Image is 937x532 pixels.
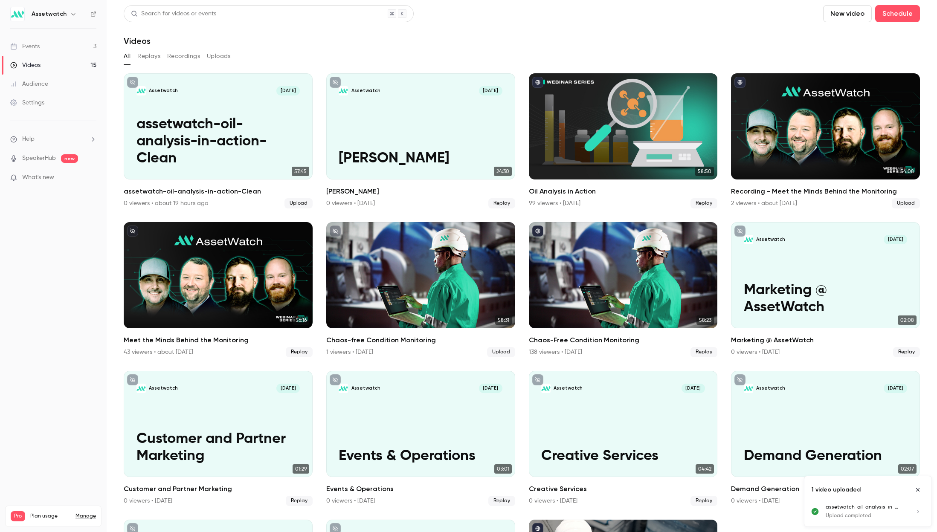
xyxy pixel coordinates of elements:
a: Marketing @ AssetWatchAssetwatch[DATE]Marketing @ AssetWatch02:08Marketing @ AssetWatch0 viewers ... [731,222,920,357]
button: Close uploads list [911,483,925,497]
p: Creative Services [541,448,705,465]
button: published [532,77,543,88]
h6: Assetwatch [32,10,67,18]
a: assetwatch-oil-analysis-in-action-CleanAssetwatch[DATE]assetwatch-oil-analysis-in-action-Clean57:... [124,73,313,208]
div: 43 viewers • about [DATE] [124,348,193,356]
h2: Demand Generation [731,484,920,494]
li: Oil Analysis in Action [529,73,718,208]
h2: Oil Analysis in Action [529,186,718,197]
a: Manage [75,513,96,520]
a: Events & OperationsAssetwatch[DATE]Events & Operations03:01Events & Operations0 viewers • [DATE]R... [326,371,515,506]
span: [DATE] [479,86,502,95]
p: [PERSON_NAME] [339,150,502,167]
img: Assetwatch [11,7,24,21]
span: [DATE] [682,384,705,393]
p: Upload completed [826,512,904,520]
h1: Videos [124,36,151,46]
h2: Meet the Minds Behind the Monitoring [124,335,313,345]
iframe: Noticeable Trigger [86,174,96,182]
p: Assetwatch [351,385,380,391]
span: Replay [488,198,515,208]
a: 56:16Meet the Minds Behind the Monitoring43 viewers • about [DATE]Replay [124,222,313,357]
button: unpublished [734,226,746,237]
li: Events & Operations [326,371,515,506]
span: Replay [690,198,717,208]
span: Replay [488,496,515,506]
p: Assetwatch [554,385,583,391]
li: Recording - Meet the Minds Behind the Monitoring [731,73,920,208]
a: assetwatch-oil-analysis-in-action-CleanUpload completed [826,503,925,520]
img: Creative Services [541,384,551,393]
img: Customer and Partner Marketing [136,384,146,393]
span: [DATE] [479,384,502,393]
li: Chaos-Free Condition Monitoring [529,222,718,357]
span: 56:16 [293,315,309,325]
div: 0 viewers • [DATE] [731,348,780,356]
h2: Events & Operations [326,484,515,494]
a: Kyle PrivetteAssetwatch[DATE][PERSON_NAME]24:30[PERSON_NAME]0 viewers • [DATE]Replay [326,73,515,208]
button: unpublished [127,226,138,237]
button: Recordings [167,49,200,63]
button: published [532,226,543,237]
li: assetwatch-oil-analysis-in-action-Clean [124,73,313,208]
button: unpublished [127,374,138,385]
span: 57:45 [292,167,309,176]
p: Events & Operations [339,448,502,465]
span: What's new [22,173,54,182]
span: Replay [690,496,717,506]
p: Assetwatch [756,236,785,243]
a: 58:31Chaos-free Condition Monitoring1 viewers • [DATE]Upload [326,222,515,357]
span: [DATE] [276,86,300,95]
span: 04:42 [696,464,714,474]
span: Pro [11,511,25,521]
button: published [734,77,746,88]
button: unpublished [330,226,341,237]
p: Marketing @ AssetWatch [744,282,908,316]
h2: Chaos-Free Condition Monitoring [529,335,718,345]
h2: assetwatch-oil-analysis-in-action-Clean [124,186,313,197]
img: Demand Generation [744,384,753,393]
span: [DATE] [884,235,907,244]
span: 58:23 [696,315,714,325]
div: 1 viewers • [DATE] [326,348,373,356]
div: 0 viewers • [DATE] [326,497,375,505]
span: 01:29 [293,464,309,474]
li: Kyle Privette [326,73,515,208]
p: Demand Generation [744,448,908,465]
div: Settings [10,98,44,107]
span: [DATE] [884,384,907,393]
span: 03:01 [494,464,512,474]
button: unpublished [330,77,341,88]
h2: Creative Services [529,484,718,494]
li: Demand Generation [731,371,920,506]
a: SpeakerHub [22,154,56,163]
div: Videos [10,61,41,69]
button: unpublished [734,374,746,385]
span: 02:07 [898,464,917,474]
button: Replays [137,49,160,63]
a: Creative ServicesAssetwatch[DATE]Creative Services04:42Creative Services0 viewers • [DATE]Replay [529,371,718,506]
img: Kyle Privette [339,86,348,95]
p: assetwatch-oil-analysis-in-action-Clean [136,116,300,167]
span: 24:30 [494,167,512,176]
div: Audience [10,80,48,88]
h2: Chaos-free Condition Monitoring [326,335,515,345]
button: Schedule [875,5,920,22]
p: assetwatch-oil-analysis-in-action-Clean [826,503,904,511]
span: new [61,154,78,163]
li: Marketing @ AssetWatch [731,222,920,357]
span: Plan usage [30,513,70,520]
h2: [PERSON_NAME] [326,186,515,197]
li: Meet the Minds Behind the Monitoring [124,222,313,357]
button: All [124,49,131,63]
div: 0 viewers • [DATE] [326,199,375,208]
span: Upload [284,198,313,208]
button: unpublished [330,374,341,385]
li: Customer and Partner Marketing [124,371,313,506]
div: 0 viewers • [DATE] [731,497,780,505]
span: 02:08 [898,315,917,325]
a: Demand GenerationAssetwatch[DATE]Demand Generation02:07Demand Generation0 viewers • [DATE]Replay [731,371,920,506]
a: 58:23Chaos-Free Condition Monitoring138 viewers • [DATE]Replay [529,222,718,357]
img: Marketing @ AssetWatch [744,235,753,244]
div: 2 viewers • about [DATE] [731,199,797,208]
